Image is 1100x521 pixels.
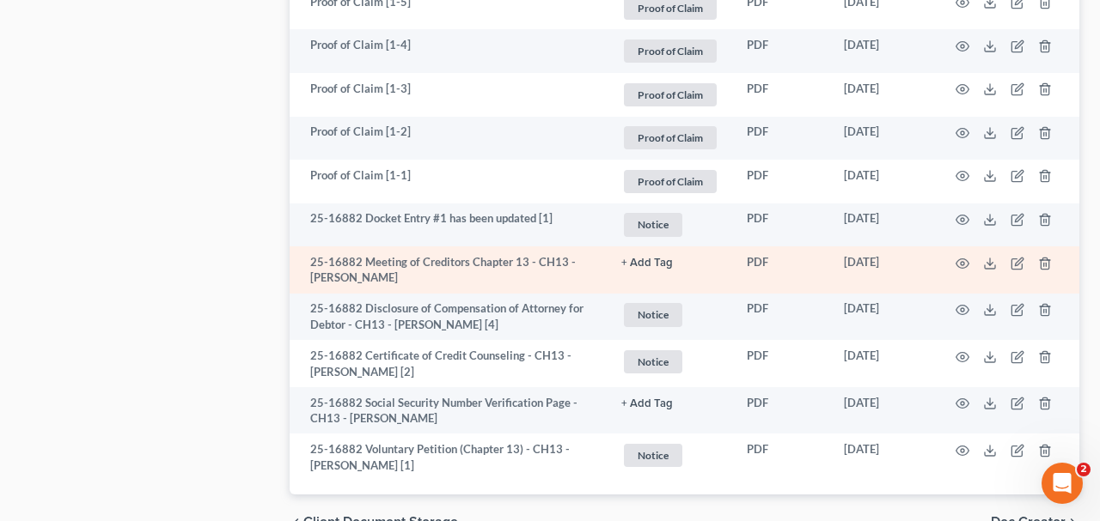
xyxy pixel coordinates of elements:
td: Proof of Claim [1-1] [290,160,608,203]
span: Notice [624,213,682,236]
td: PDF [733,73,830,117]
td: [DATE] [830,203,935,247]
td: [DATE] [830,433,935,481]
td: Proof of Claim [1-4] [290,29,608,73]
td: PDF [733,387,830,434]
td: 25-16882 Certificate of Credit Counseling - CH13 - [PERSON_NAME] [2] [290,340,608,387]
td: [DATE] [830,246,935,294]
td: 25-16882 Meeting of Creditors Chapter 13 - CH13 - [PERSON_NAME] [290,246,608,294]
td: PDF [733,203,830,247]
td: [DATE] [830,294,935,341]
iframe: Intercom live chat [1042,463,1083,504]
td: [DATE] [830,387,935,434]
span: Proof of Claim [624,170,717,193]
a: Notice [621,348,719,376]
span: Proof of Claim [624,83,717,106]
span: Notice [624,444,682,467]
td: 25-16882 Social Security Number Verification Page - CH13 - [PERSON_NAME] [290,387,608,434]
td: PDF [733,294,830,341]
span: Proof of Claim [624,39,717,63]
span: 2 [1077,463,1091,476]
a: Proof of Claim [621,124,719,152]
span: Notice [624,303,682,326]
a: Notice [621,300,719,329]
td: [DATE] [830,117,935,161]
td: Proof of Claim [1-3] [290,73,608,117]
td: 25-16882 Voluntary Petition (Chapter 13) - CH13 - [PERSON_NAME] [1] [290,433,608,481]
td: PDF [733,246,830,294]
td: 25-16882 Disclosure of Compensation of Attorney for Debtor - CH13 - [PERSON_NAME] [4] [290,294,608,341]
td: 25-16882 Docket Entry #1 has been updated [1] [290,203,608,247]
td: PDF [733,160,830,203]
td: [DATE] [830,340,935,387]
td: PDF [733,117,830,161]
td: [DATE] [830,29,935,73]
a: Notice [621,210,719,239]
button: + Add Tag [621,398,673,409]
a: Proof of Claim [621,37,719,65]
td: PDF [733,29,830,73]
td: [DATE] [830,160,935,203]
span: Notice [624,350,682,373]
span: Proof of Claim [624,126,717,149]
a: + Add Tag [621,395,719,411]
a: Proof of Claim [621,167,719,196]
td: PDF [733,340,830,387]
a: + Add Tag [621,254,719,270]
a: Proof of Claim [621,81,719,109]
td: Proof of Claim [1-2] [290,117,608,161]
a: Notice [621,441,719,470]
td: [DATE] [830,73,935,117]
td: PDF [733,433,830,481]
button: + Add Tag [621,257,673,269]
